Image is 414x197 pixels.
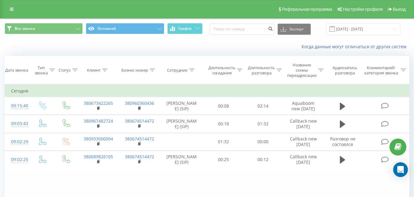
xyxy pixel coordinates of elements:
span: Все звонки [15,26,35,31]
td: 00:18 [204,115,243,133]
a: 380933000094 [84,136,113,142]
div: 09:03:43 [11,118,24,130]
div: Тип звонка [35,65,48,76]
a: 380689826105 [84,154,113,160]
td: Callback new [DATE] [283,115,324,133]
td: Aquaboom new [DATE] [283,97,324,115]
span: График [178,26,192,31]
td: Callback new [DATE] [283,151,324,168]
div: Сотрудник [167,68,188,73]
td: 00:12 [243,151,283,168]
td: [PERSON_NAME] (SIP) [160,115,204,133]
button: Основной [86,23,164,34]
span: Разговор не состоялся [330,136,355,147]
div: Клиент [87,68,101,73]
button: График [167,23,203,34]
a: 380673422265 [84,100,113,106]
td: [PERSON_NAME] (SIP) [160,151,204,168]
button: Экспорт [278,24,311,35]
div: Длительность разговора [248,65,275,76]
span: Настройки профиля [343,7,383,12]
span: Реферальная программа [282,7,332,12]
input: Поиск по номеру [210,24,275,35]
a: Когда данные могут отличаться от других систем [302,44,409,49]
td: 00:00 [243,133,283,151]
a: 380967482724 [84,118,113,124]
td: 02:14 [243,97,283,115]
div: Дата звонка [5,68,28,73]
td: [PERSON_NAME] (SIP) [160,97,204,115]
div: Аудиозапись разговора [329,65,360,76]
a: 380674514472 [125,136,154,142]
a: 380674514472 [125,154,154,160]
div: Статус [59,68,71,73]
div: Название схемы переадресации [287,62,317,78]
a: 380960360436 [125,100,154,106]
div: 09:15:40 [11,100,24,112]
div: Open Intercom Messenger [393,162,408,177]
td: 01:32 [243,115,283,133]
td: Сегодня [5,85,409,97]
td: Callback new [DATE] [283,133,324,151]
div: 09:02:25 [11,154,24,166]
div: Бизнес номер [121,68,148,73]
div: 09:02:29 [11,136,24,148]
td: 01:32 [204,133,243,151]
div: Длительность ожидания [208,65,235,76]
div: Комментарий/категория звонка [363,65,399,76]
button: Все звонки [5,23,83,34]
span: Выход [393,7,406,12]
a: 380674514472 [125,118,154,124]
td: 00:25 [204,151,243,168]
td: 00:08 [204,97,243,115]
